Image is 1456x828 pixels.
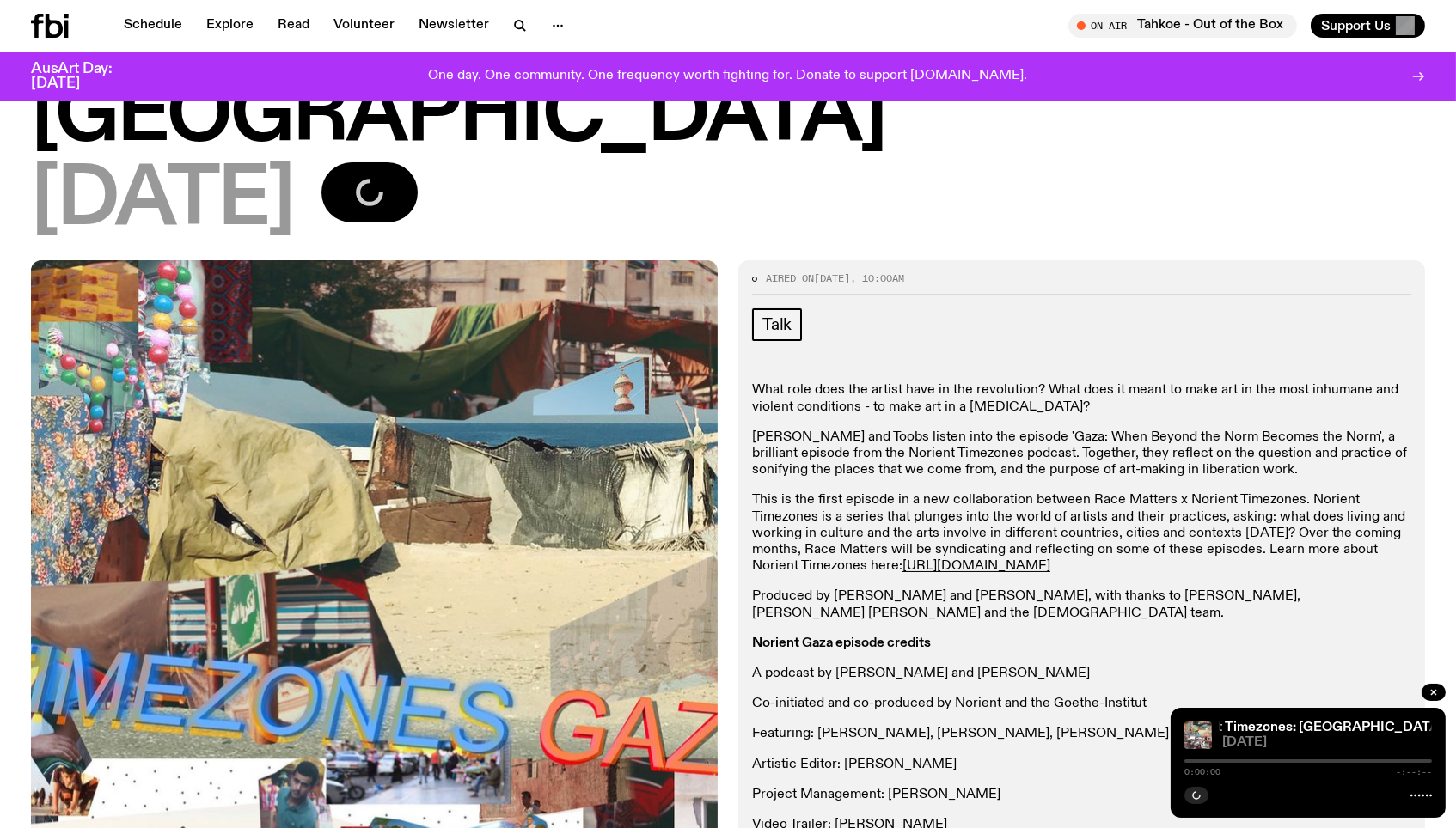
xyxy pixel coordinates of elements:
p: A podcast by [PERSON_NAME] and [PERSON_NAME] [752,666,1411,682]
p: [PERSON_NAME] and Toobs listen into the episode 'Gaza: When Beyond the Norm Becomes the Norm', a ... [752,429,1411,479]
p: Project Management: [PERSON_NAME] [752,787,1411,803]
p: This is the first episode in a new collaboration between Race Matters x Norient Timezones. Norien... [752,492,1411,575]
a: Volunteer [323,14,405,38]
a: Newsletter [408,14,499,38]
span: Talk [762,315,792,334]
span: [DATE] [1222,736,1432,749]
a: Read [267,14,320,38]
span: Aired on [766,271,814,285]
a: Schedule [113,14,193,38]
a: Talk [752,308,802,341]
p: Co-initiated and co-produced by Norient and the Goethe-Institut [752,696,1411,712]
button: Support Us [1311,14,1425,38]
span: [DATE] [814,271,850,285]
span: [DATE] [31,162,294,240]
a: [URL][DOMAIN_NAME] [902,559,1050,573]
h1: Race Matters / Norient Timezones: [GEOGRAPHIC_DATA] [31,1,1425,155]
span: -:--:-- [1396,768,1432,776]
p: Produced by [PERSON_NAME] and [PERSON_NAME], with thanks to [PERSON_NAME], [PERSON_NAME] [PERSON_... [752,588,1411,621]
p: Artistic Editor: [PERSON_NAME] [752,757,1411,773]
p: One day. One community. One frequency worth fighting for. Donate to support [DOMAIN_NAME]. [429,69,1028,84]
p: Featuring: [PERSON_NAME], [PERSON_NAME], [PERSON_NAME] [752,726,1411,742]
h3: AusArt Day: [DATE] [31,62,141,91]
a: Explore [196,14,264,38]
span: , 10:00am [850,271,904,285]
p: What role does the artist have in the revolution? What does it meant to make art in the most inhu... [752,382,1411,415]
a: Race Matters / Norient Timezones: [GEOGRAPHIC_DATA] [1080,721,1443,734]
span: Support Us [1321,18,1391,33]
span: 0:00:00 [1184,768,1220,776]
button: On AirTahkoe - Out of the Box [1068,14,1297,38]
strong: Norient Gaza episode credits [752,636,931,650]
